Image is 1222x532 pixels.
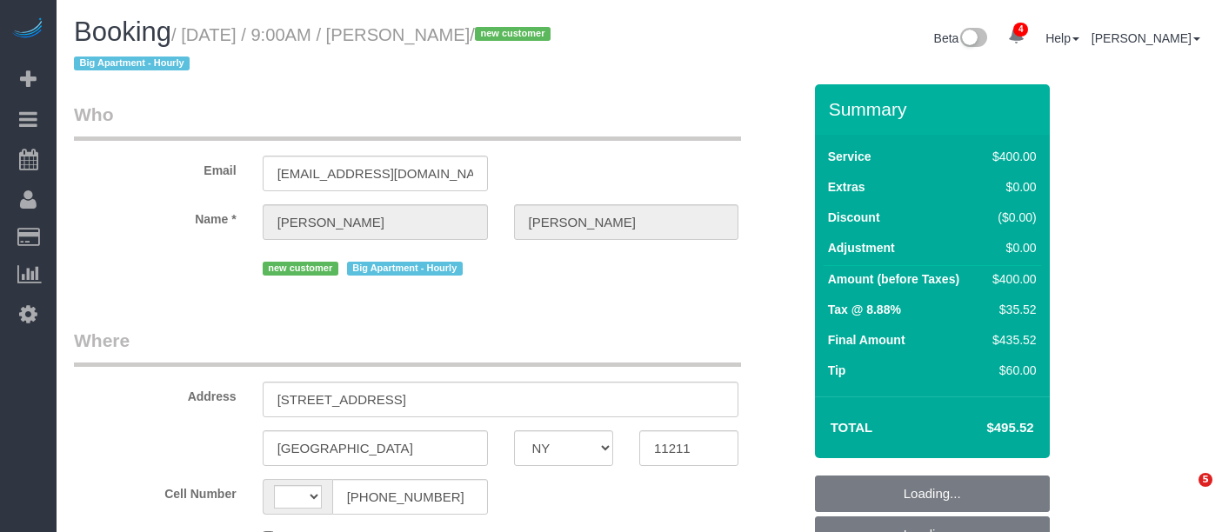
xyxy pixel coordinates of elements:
input: City [263,430,488,466]
input: First Name [263,204,488,240]
label: Amount (before Taxes) [828,270,959,288]
label: Extras [828,178,865,196]
input: Zip Code [639,430,738,466]
img: Automaid Logo [10,17,45,42]
label: Final Amount [828,331,905,349]
span: Big Apartment - Hourly [74,57,190,70]
legend: Where [74,328,741,367]
a: Beta [934,31,988,45]
a: Help [1045,31,1079,45]
h4: $495.52 [934,421,1033,436]
div: $0.00 [985,239,1036,256]
input: Last Name [514,204,739,240]
span: Booking [74,17,171,47]
label: Tax @ 8.88% [828,301,901,318]
span: 5 [1199,473,1212,487]
iframe: Intercom live chat [1163,473,1205,515]
label: Tip [828,362,846,379]
label: Cell Number [61,479,250,502]
label: Service [828,148,871,165]
div: $400.00 [985,148,1036,165]
div: $35.52 [985,301,1036,318]
span: 4 [1013,23,1028,37]
div: $400.00 [985,270,1036,288]
label: Adjustment [828,239,895,256]
legend: Who [74,102,741,141]
a: [PERSON_NAME] [1092,31,1200,45]
strong: Total [831,420,873,435]
label: Name * [61,204,250,228]
span: new customer [475,27,551,41]
div: $0.00 [985,178,1036,196]
input: Cell Number [332,479,488,515]
span: Big Apartment - Hourly [347,262,463,276]
span: new customer [263,262,338,276]
input: Email [263,156,488,191]
img: New interface [958,28,987,50]
label: Email [61,156,250,179]
div: $60.00 [985,362,1036,379]
a: 4 [999,17,1033,56]
label: Address [61,382,250,405]
small: / [DATE] / 9:00AM / [PERSON_NAME] [74,25,556,74]
h3: Summary [829,99,1041,119]
label: Discount [828,209,880,226]
div: $435.52 [985,331,1036,349]
div: ($0.00) [985,209,1036,226]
